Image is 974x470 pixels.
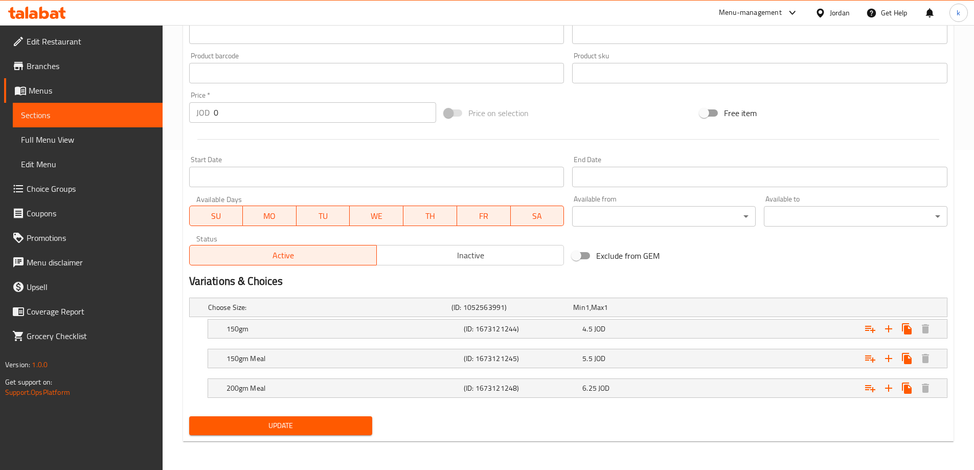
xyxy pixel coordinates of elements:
[226,383,460,393] h5: 200gm Meal
[582,382,597,395] span: 6.25
[468,107,529,119] span: Price on selection
[582,322,592,335] span: 4.5
[596,250,660,262] span: Exclude from GEM
[208,302,447,312] h5: Choose Size:
[407,209,453,223] span: TH
[189,245,377,265] button: Active
[957,7,960,18] span: k
[27,60,154,72] span: Branches
[5,375,52,389] span: Get support on:
[4,29,163,54] a: Edit Restaurant
[879,379,898,397] button: Add new choice
[464,353,578,364] h5: (ID: 1673121245)
[464,383,578,393] h5: (ID: 1673121248)
[5,358,30,371] span: Version:
[4,299,163,324] a: Coverage Report
[4,275,163,299] a: Upsell
[226,353,460,364] h5: 150gm Meal
[898,379,916,397] button: Clone new choice
[376,245,564,265] button: Inactive
[190,298,947,317] div: Expand
[27,256,154,268] span: Menu disclaimer
[582,352,592,365] span: 5.5
[21,109,154,121] span: Sections
[451,302,569,312] h5: (ID: 1052563991)
[511,206,564,226] button: SA
[861,379,879,397] button: Add choice group
[4,176,163,201] a: Choice Groups
[27,305,154,318] span: Coverage Report
[189,416,373,435] button: Update
[724,107,757,119] span: Free item
[189,63,564,83] input: Please enter product barcode
[594,352,605,365] span: JOD
[32,358,48,371] span: 1.0.0
[585,301,590,314] span: 1
[916,349,935,368] button: Delete 150gm Meal
[4,78,163,103] a: Menus
[598,382,609,395] span: JOD
[515,209,560,223] span: SA
[861,349,879,368] button: Add choice group
[898,320,916,338] button: Clone new choice
[13,103,163,127] a: Sections
[830,7,850,18] div: Jordan
[4,54,163,78] a: Branches
[208,379,947,397] div: Expand
[381,248,560,263] span: Inactive
[13,152,163,176] a: Edit Menu
[898,349,916,368] button: Clone new choice
[27,281,154,293] span: Upsell
[297,206,350,226] button: TU
[27,35,154,48] span: Edit Restaurant
[194,248,373,263] span: Active
[764,206,947,227] div: ​
[21,158,154,170] span: Edit Menu
[5,386,70,399] a: Support.OpsPlatform
[879,320,898,338] button: Add new choice
[247,209,292,223] span: MO
[861,320,879,338] button: Add choice group
[572,206,756,227] div: ​
[226,324,460,334] h5: 150gm
[916,320,935,338] button: Delete 150gm
[194,209,239,223] span: SU
[243,206,297,226] button: MO
[13,127,163,152] a: Full Menu View
[197,419,365,432] span: Update
[573,301,585,314] span: Min
[21,133,154,146] span: Full Menu View
[350,206,403,226] button: WE
[214,102,437,123] input: Please enter price
[594,322,605,335] span: JOD
[27,232,154,244] span: Promotions
[27,330,154,342] span: Grocery Checklist
[29,84,154,97] span: Menus
[208,349,947,368] div: Expand
[196,106,210,119] p: JOD
[4,324,163,348] a: Grocery Checklist
[879,349,898,368] button: Add new choice
[916,379,935,397] button: Delete 200gm Meal
[4,226,163,250] a: Promotions
[27,207,154,219] span: Coupons
[4,250,163,275] a: Menu disclaimer
[461,209,507,223] span: FR
[719,7,782,19] div: Menu-management
[572,63,947,83] input: Please enter product sku
[189,274,947,289] h2: Variations & Choices
[457,206,511,226] button: FR
[208,320,947,338] div: Expand
[573,302,691,312] div: ,
[403,206,457,226] button: TH
[464,324,578,334] h5: (ID: 1673121244)
[354,209,399,223] span: WE
[591,301,604,314] span: Max
[604,301,608,314] span: 1
[27,183,154,195] span: Choice Groups
[301,209,346,223] span: TU
[4,201,163,226] a: Coupons
[189,206,243,226] button: SU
